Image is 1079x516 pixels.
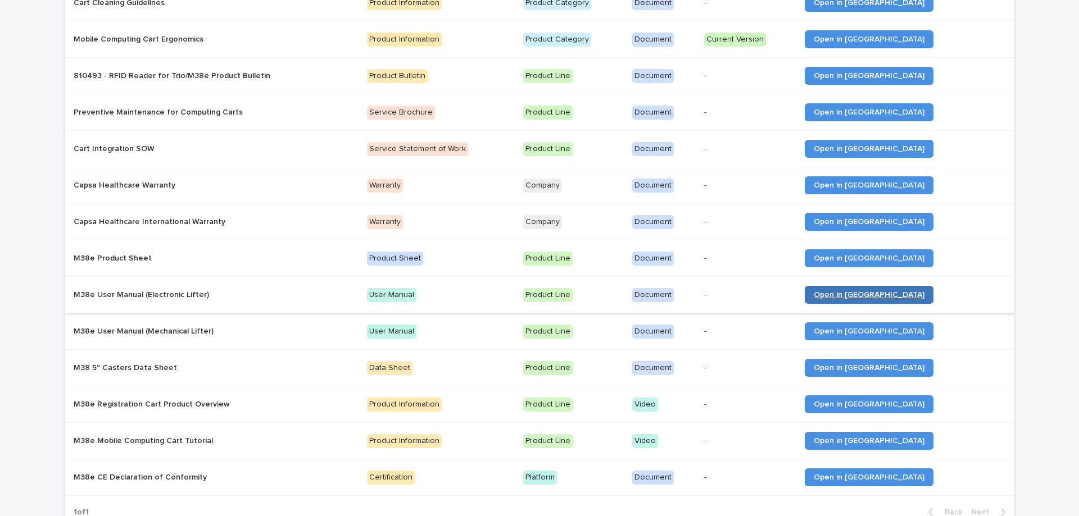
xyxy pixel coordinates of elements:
[805,140,933,158] a: Open in [GEOGRAPHIC_DATA]
[805,103,933,121] a: Open in [GEOGRAPHIC_DATA]
[632,179,674,193] div: Document
[523,361,573,375] div: Product Line
[523,179,562,193] div: Company
[74,69,273,81] p: 810493 - RFID Reader for Trio/M38e Product Bulletin
[632,252,674,266] div: Document
[805,67,933,85] a: Open in [GEOGRAPHIC_DATA]
[814,400,924,408] span: Open in [GEOGRAPHIC_DATA]
[367,398,442,412] div: Product Information
[523,106,573,120] div: Product Line
[65,167,1014,204] tr: Capsa Healthcare WarrantyCapsa Healthcare Warranty WarrantyCompanyDocument-Open in [GEOGRAPHIC_DATA]
[704,144,796,154] p: -
[74,179,178,190] p: Capsa Healthcare Warranty
[814,72,924,80] span: Open in [GEOGRAPHIC_DATA]
[65,313,1014,350] tr: M38e User Manual (Mechanical Lifter)M38e User Manual (Mechanical Lifter) User ManualProduct LineD...
[367,215,403,229] div: Warranty
[74,398,232,409] p: M38e Registration Cart Product Overview
[632,398,658,412] div: Video
[523,252,573,266] div: Product Line
[632,288,674,302] div: Document
[65,277,1014,313] tr: M38e User Manual (Electronic Lifter)M38e User Manual (Electronic Lifter) User ManualProduct LineD...
[367,325,416,339] div: User Manual
[814,108,924,116] span: Open in [GEOGRAPHIC_DATA]
[523,33,591,47] div: Product Category
[971,508,996,516] span: Next
[805,468,933,486] a: Open in [GEOGRAPHIC_DATA]
[632,215,674,229] div: Document
[632,106,674,120] div: Document
[632,434,658,448] div: Video
[523,471,557,485] div: Platform
[805,432,933,450] a: Open in [GEOGRAPHIC_DATA]
[814,35,924,43] span: Open in [GEOGRAPHIC_DATA]
[74,33,206,44] p: Mobile Computing Cart Ergonomics
[74,434,215,446] p: M38e Mobile Computing Cart Tutorial
[632,361,674,375] div: Document
[65,131,1014,167] tr: Cart Integration SOWCart Integration SOW Service Statement of WorkProduct LineDocument-Open in [G...
[814,218,924,226] span: Open in [GEOGRAPHIC_DATA]
[523,434,573,448] div: Product Line
[65,423,1014,459] tr: M38e Mobile Computing Cart TutorialM38e Mobile Computing Cart Tutorial Product InformationProduct...
[367,252,423,266] div: Product Sheet
[65,350,1014,386] tr: M38 5" Casters Data SheetM38 5" Casters Data Sheet Data SheetProduct LineDocument-Open in [GEOGRA...
[632,325,674,339] div: Document
[65,386,1014,423] tr: M38e Registration Cart Product OverviewM38e Registration Cart Product Overview Product Informatio...
[65,58,1014,94] tr: 810493 - RFID Reader for Trio/M38e Product Bulletin810493 - RFID Reader for Trio/M38e Product Bul...
[805,213,933,231] a: Open in [GEOGRAPHIC_DATA]
[704,363,796,373] p: -
[805,286,933,304] a: Open in [GEOGRAPHIC_DATA]
[523,215,562,229] div: Company
[704,400,796,409] p: -
[65,459,1014,496] tr: M38e CE Declaration of ConformityM38e CE Declaration of Conformity CertificationPlatformDocument-...
[805,322,933,340] a: Open in [GEOGRAPHIC_DATA]
[65,94,1014,131] tr: Preventive Maintenance for Computing CartsPreventive Maintenance for Computing Carts Service Broc...
[704,71,796,81] p: -
[65,204,1014,240] tr: Capsa Healthcare International WarrantyCapsa Healthcare International Warranty WarrantyCompanyDoc...
[814,254,924,262] span: Open in [GEOGRAPHIC_DATA]
[814,327,924,335] span: Open in [GEOGRAPHIC_DATA]
[814,473,924,481] span: Open in [GEOGRAPHIC_DATA]
[367,361,412,375] div: Data Sheet
[523,288,573,302] div: Product Line
[814,145,924,153] span: Open in [GEOGRAPHIC_DATA]
[704,473,796,482] p: -
[632,142,674,156] div: Document
[805,249,933,267] a: Open in [GEOGRAPHIC_DATA]
[805,395,933,413] a: Open in [GEOGRAPHIC_DATA]
[367,434,442,448] div: Product Information
[74,361,179,373] p: M38 5" Casters Data Sheet
[523,398,573,412] div: Product Line
[805,30,933,48] a: Open in [GEOGRAPHIC_DATA]
[704,327,796,336] p: -
[367,179,403,193] div: Warranty
[523,325,573,339] div: Product Line
[74,288,211,300] p: M38e User Manual (Electronic Lifter)
[367,106,435,120] div: Service Brochure
[814,364,924,372] span: Open in [GEOGRAPHIC_DATA]
[74,106,245,117] p: Preventive Maintenance for Computing Carts
[367,288,416,302] div: User Manual
[814,437,924,445] span: Open in [GEOGRAPHIC_DATA]
[704,33,766,47] div: Current Version
[704,290,796,300] p: -
[938,508,962,516] span: Back
[704,436,796,446] p: -
[704,217,796,227] p: -
[632,471,674,485] div: Document
[367,69,428,83] div: Product Bulletin
[805,359,933,377] a: Open in [GEOGRAPHIC_DATA]
[805,176,933,194] a: Open in [GEOGRAPHIC_DATA]
[523,142,573,156] div: Product Line
[367,471,415,485] div: Certification
[704,254,796,263] p: -
[74,142,157,154] p: Cart Integration SOW
[704,181,796,190] p: -
[632,33,674,47] div: Document
[65,21,1014,58] tr: Mobile Computing Cart ErgonomicsMobile Computing Cart Ergonomics Product InformationProduct Categ...
[74,471,209,482] p: M38e CE Declaration of Conformity
[523,69,573,83] div: Product Line
[814,291,924,299] span: Open in [GEOGRAPHIC_DATA]
[367,33,442,47] div: Product Information
[632,69,674,83] div: Document
[814,181,924,189] span: Open in [GEOGRAPHIC_DATA]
